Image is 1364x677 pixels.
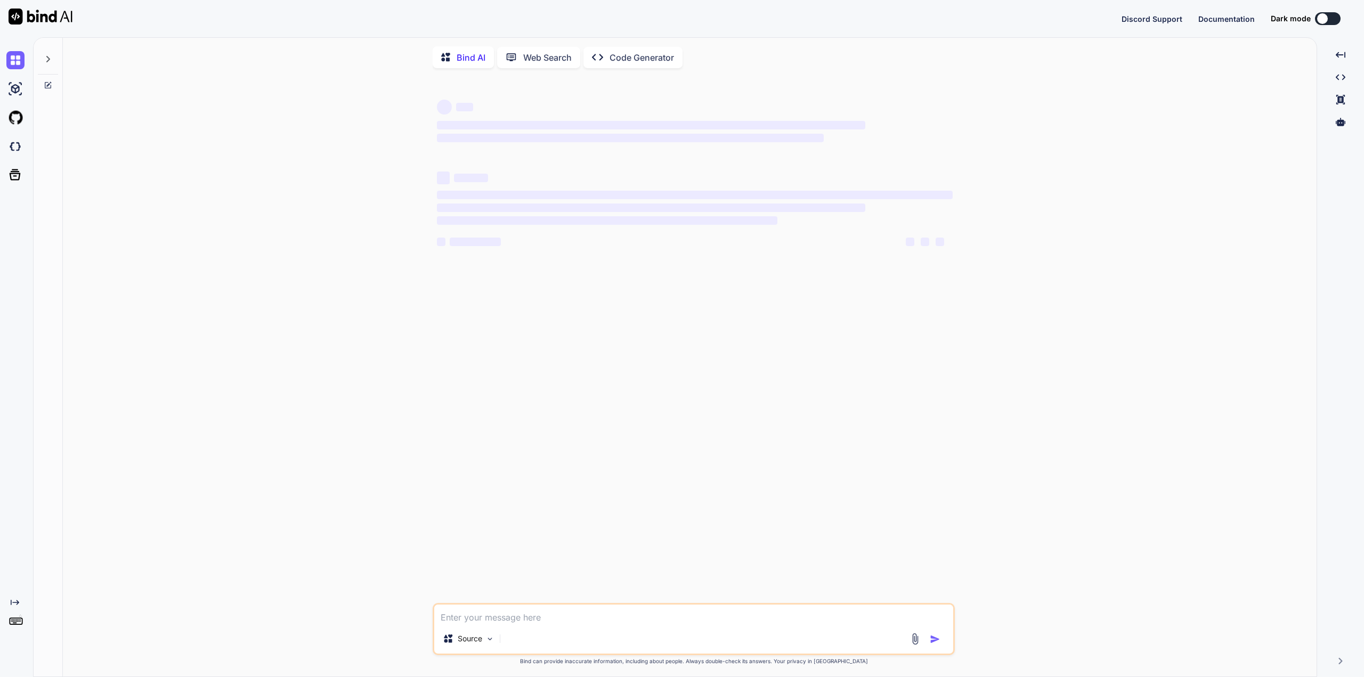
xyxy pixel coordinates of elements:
[1122,13,1182,25] button: Discord Support
[437,191,953,199] span: ‌
[456,103,473,111] span: ‌
[457,51,485,64] p: Bind AI
[6,109,25,127] img: githubLight
[6,80,25,98] img: ai-studio
[6,51,25,69] img: chat
[1198,13,1255,25] button: Documentation
[437,134,824,142] span: ‌
[437,238,445,246] span: ‌
[437,121,865,129] span: ‌
[437,172,450,184] span: ‌
[437,203,865,212] span: ‌
[454,174,488,182] span: ‌
[921,238,929,246] span: ‌
[485,634,494,643] img: Pick Models
[6,137,25,156] img: darkCloudIdeIcon
[437,100,452,115] span: ‌
[1271,13,1311,24] span: Dark mode
[9,9,72,25] img: Bind AI
[930,634,940,645] img: icon
[906,238,914,246] span: ‌
[1198,14,1255,23] span: Documentation
[936,238,944,246] span: ‌
[450,238,501,246] span: ‌
[909,633,921,645] img: attachment
[610,51,674,64] p: Code Generator
[458,633,482,644] p: Source
[1122,14,1182,23] span: Discord Support
[437,216,777,225] span: ‌
[523,51,572,64] p: Web Search
[433,657,955,665] p: Bind can provide inaccurate information, including about people. Always double-check its answers....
